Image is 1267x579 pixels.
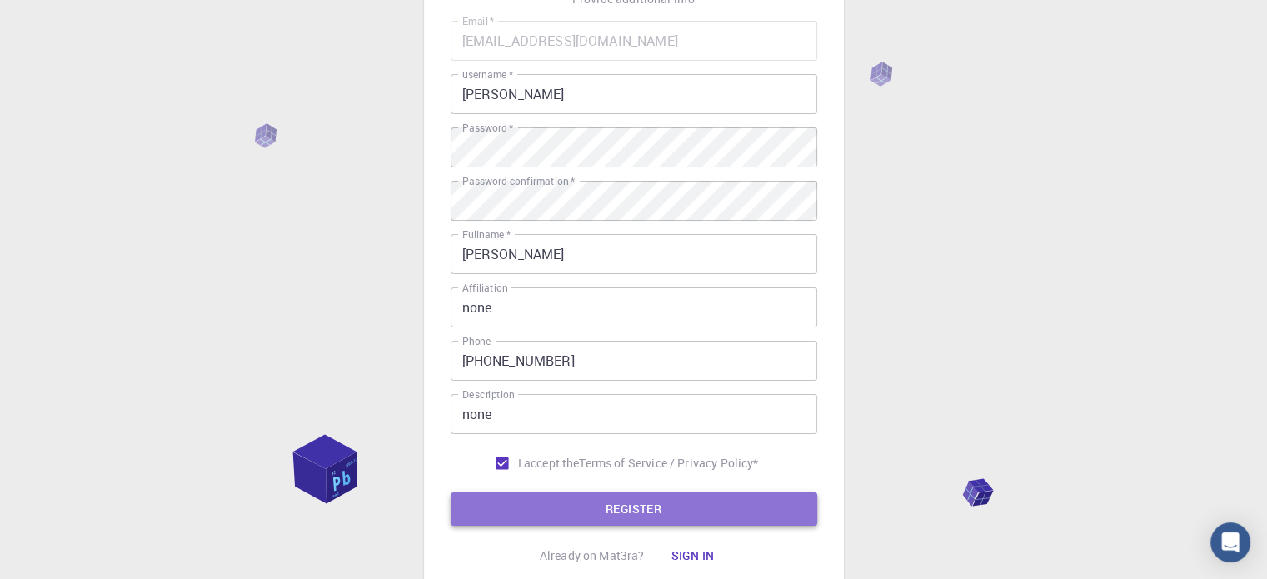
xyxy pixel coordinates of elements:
label: Email [462,14,494,28]
label: username [462,67,513,82]
label: Phone [462,334,491,348]
p: Already on Mat3ra? [540,547,645,564]
label: Password confirmation [462,174,575,188]
button: REGISTER [451,492,817,526]
label: Affiliation [462,281,507,295]
label: Fullname [462,227,511,242]
label: Description [462,387,515,402]
div: Open Intercom Messenger [1210,522,1250,562]
a: Terms of Service / Privacy Policy* [579,455,758,472]
span: I accept the [518,455,580,472]
p: Terms of Service / Privacy Policy * [579,455,758,472]
label: Password [462,121,513,135]
button: Sign in [657,539,727,572]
